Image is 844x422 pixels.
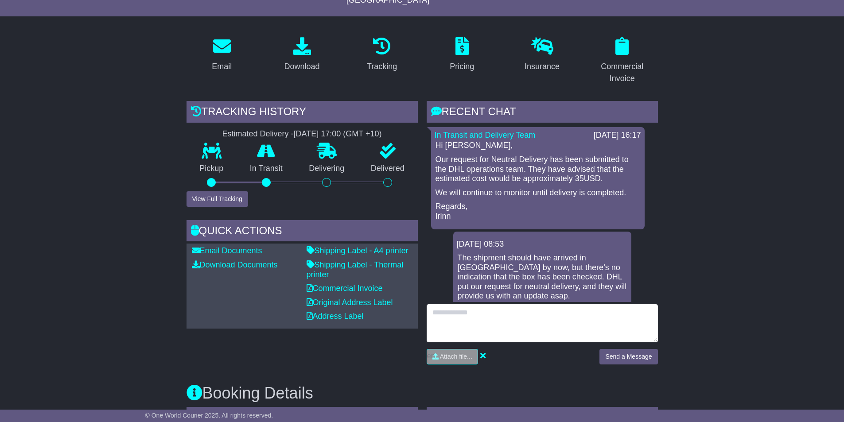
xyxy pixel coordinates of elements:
p: Pickup [187,164,237,174]
a: Download Documents [192,260,278,269]
a: Email [206,34,237,76]
a: Original Address Label [307,298,393,307]
div: Commercial Invoice [592,61,652,85]
p: Regards, Irinn [436,202,640,221]
button: View Full Tracking [187,191,248,207]
div: Quick Actions [187,220,418,244]
div: RECENT CHAT [427,101,658,125]
p: Hi [PERSON_NAME], [436,141,640,151]
div: Tracking [367,61,397,73]
div: Estimated Delivery - [187,129,418,139]
p: Delivering [296,164,358,174]
span: © One World Courier 2025. All rights reserved. [145,412,273,419]
div: [DATE] 16:17 [594,131,641,140]
div: [DATE] 17:00 (GMT +10) [294,129,382,139]
a: In Transit and Delivery Team [435,131,536,139]
button: Send a Message [599,349,657,364]
div: Insurance [525,61,560,73]
div: [DATE] 08:53 [457,240,628,249]
h3: Booking Details [187,384,658,402]
a: Address Label [307,312,364,321]
p: The shipment should have arrived in [GEOGRAPHIC_DATA] by now, but there’s no indication that the ... [458,253,627,301]
div: Pricing [450,61,474,73]
p: Our request for Neutral Delivery has been submitted to the DHL operations team. They have advised... [436,155,640,184]
div: Email [212,61,232,73]
p: Delivered [358,164,418,174]
a: Insurance [519,34,565,76]
a: Commercial Invoice [307,284,383,293]
a: Commercial Invoice [587,34,658,88]
a: Shipping Label - A4 printer [307,246,408,255]
a: Pricing [444,34,480,76]
a: Tracking [361,34,403,76]
p: In Transit [237,164,296,174]
a: Shipping Label - Thermal printer [307,260,404,279]
a: Download [278,34,325,76]
div: Download [284,61,319,73]
a: Email Documents [192,246,262,255]
p: We will continue to monitor until delivery is completed. [436,188,640,198]
div: Tracking history [187,101,418,125]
